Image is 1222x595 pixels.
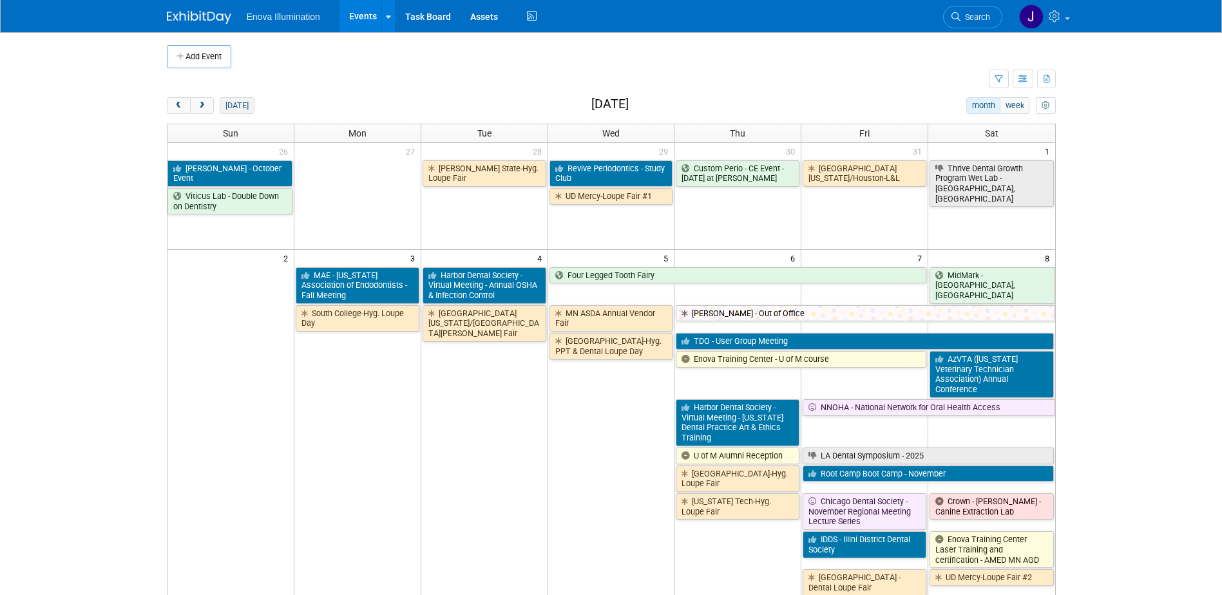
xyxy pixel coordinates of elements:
button: week [1000,97,1029,114]
span: Mon [348,128,367,138]
span: Enova Illumination [247,12,320,22]
a: UD Mercy-Loupe Fair #1 [549,188,673,205]
span: 4 [536,250,548,266]
span: 1 [1044,143,1055,159]
span: 5 [662,250,674,266]
span: 3 [409,250,421,266]
span: 8 [1044,250,1055,266]
span: 28 [531,143,548,159]
a: Crown - [PERSON_NAME] - Canine Extraction Lab [930,493,1053,520]
a: MidMark - [GEOGRAPHIC_DATA], [GEOGRAPHIC_DATA] [930,267,1055,304]
a: [US_STATE] Tech-Hyg. Loupe Fair [676,493,799,520]
a: South College-Hyg. Loupe Day [296,305,419,332]
span: 27 [405,143,421,159]
a: Enova Training Center Laser Training and certification - AMED MN AGD [930,531,1053,568]
a: [PERSON_NAME] - Out of Office [676,305,1055,322]
a: MN ASDA Annual Vendor Fair [549,305,673,332]
img: Janelle Tlusty [1019,5,1044,29]
button: month [966,97,1000,114]
span: Tue [477,128,492,138]
span: 6 [789,250,801,266]
span: 31 [912,143,928,159]
span: 30 [785,143,801,159]
a: Revive Periodontics - Study Club [549,160,673,187]
span: Wed [602,128,620,138]
span: 2 [282,250,294,266]
a: [PERSON_NAME] State-Hyg. Loupe Fair [423,160,546,187]
span: 7 [916,250,928,266]
span: 29 [658,143,674,159]
span: Sat [985,128,998,138]
a: Viticus Lab - Double Down on Dentistry [167,188,292,214]
a: U of M Alumni Reception [676,448,799,464]
a: Harbor Dental Society - Virtual Meeting - Annual OSHA & Infection Control [423,267,546,304]
a: [GEOGRAPHIC_DATA]-Hyg. Loupe Fair [676,466,799,492]
a: [PERSON_NAME] - October Event [167,160,292,187]
span: Search [960,12,990,22]
a: [GEOGRAPHIC_DATA][US_STATE]/Houston-L&L [803,160,926,187]
a: [GEOGRAPHIC_DATA][US_STATE]/[GEOGRAPHIC_DATA][PERSON_NAME] Fair [423,305,546,342]
a: UD Mercy-Loupe Fair #2 [930,569,1053,586]
button: next [190,97,214,114]
a: LA Dental Symposium - 2025 [803,448,1053,464]
span: Sun [223,128,238,138]
button: Add Event [167,45,231,68]
a: [GEOGRAPHIC_DATA]-Hyg. PPT & Dental Loupe Day [549,333,673,359]
button: prev [167,97,191,114]
button: myCustomButton [1036,97,1055,114]
a: MAE - [US_STATE] Association of Endodontists - Fall Meeting [296,267,419,304]
a: Root Camp Boot Camp - November [803,466,1053,482]
h2: [DATE] [591,97,629,111]
a: Thrive Dental Growth Program Wet Lab - [GEOGRAPHIC_DATA], [GEOGRAPHIC_DATA] [930,160,1053,207]
a: Harbor Dental Society - Virtual Meeting - [US_STATE] Dental Practice Art & Ethics Training [676,399,799,446]
span: Fri [859,128,870,138]
span: Thu [730,128,745,138]
a: Chicago Dental Society - November Regional Meeting Lecture Series [803,493,926,530]
a: TDO - User Group Meeting [676,333,1053,350]
img: ExhibitDay [167,11,231,24]
button: [DATE] [220,97,254,114]
i: Personalize Calendar [1042,102,1050,110]
a: Four Legged Tooth Fairy [549,267,927,284]
a: AzVTA ([US_STATE] Veterinary Technician Association) Annual Conference [930,351,1053,398]
a: Search [943,6,1002,28]
a: Enova Training Center - U of M course [676,351,926,368]
a: Custom Perio - CE Event - [DATE] at [PERSON_NAME] [676,160,799,187]
a: IDDS - Illini District Dental Society [803,531,926,558]
span: 26 [278,143,294,159]
a: NNOHA - National Network for Oral Health Access [803,399,1055,416]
